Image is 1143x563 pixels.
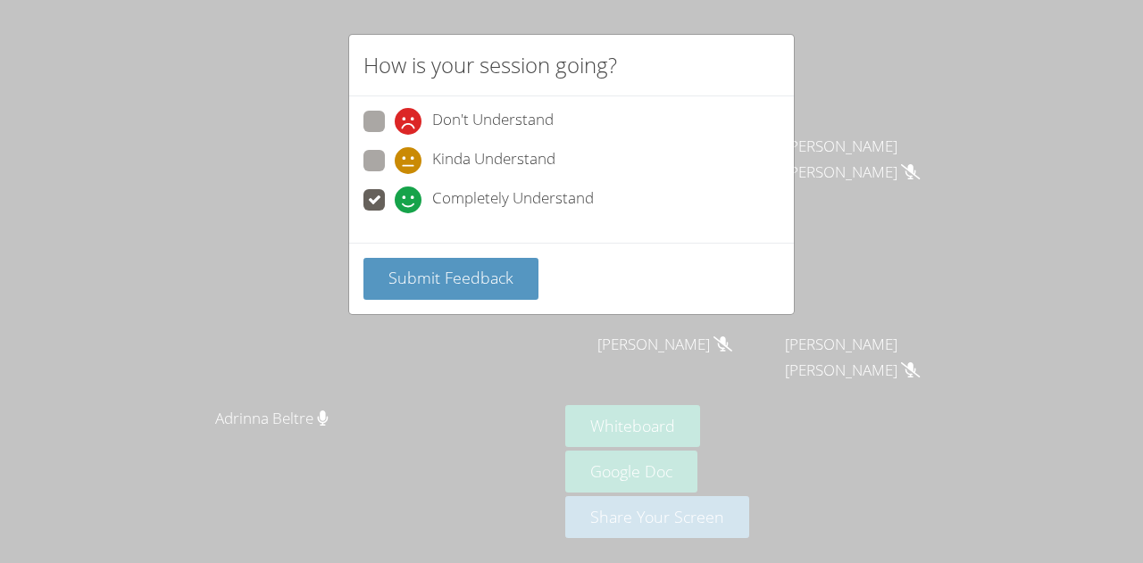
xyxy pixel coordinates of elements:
span: Completely Understand [432,186,594,213]
span: Don't Understand [432,108,554,135]
span: Submit Feedback [388,267,513,288]
button: Submit Feedback [363,258,538,300]
h2: How is your session going? [363,49,617,81]
span: Kinda Understand [432,147,555,174]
